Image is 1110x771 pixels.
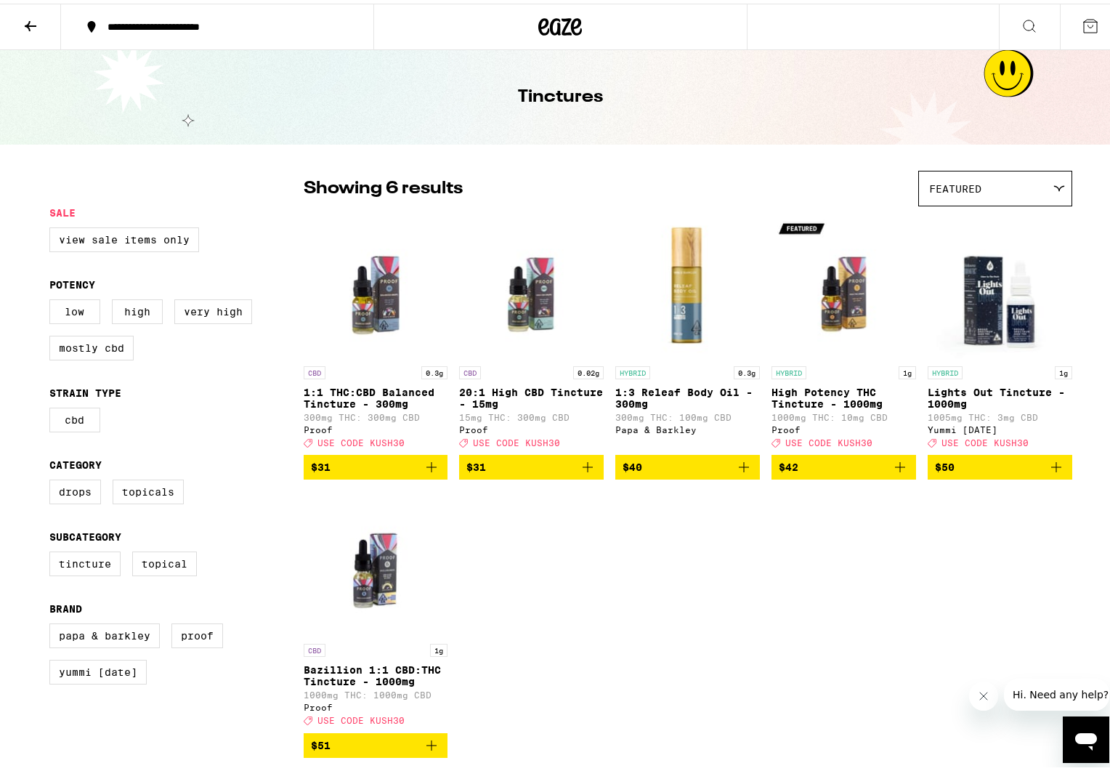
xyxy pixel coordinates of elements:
button: Add to bag [615,451,760,476]
p: 1005mg THC: 3mg CBD [928,409,1072,419]
label: Topical [132,548,197,573]
iframe: Close message [969,678,998,707]
label: CBD [49,404,100,429]
img: Proof - High Potency THC Tincture - 1000mg [771,210,916,355]
p: Bazillion 1:1 CBD:THC Tincture - 1000mg [304,661,448,684]
label: Drops [49,476,101,501]
span: USE CODE KUSH30 [317,713,405,722]
a: Open page for 20:1 High CBD Tincture - 15mg from Proof [459,210,604,451]
p: CBD [459,363,481,376]
iframe: Button to launch messaging window [1063,713,1109,759]
p: CBD [304,640,325,653]
button: Add to bag [928,451,1072,476]
img: Proof - 20:1 High CBD Tincture - 15mg [459,210,604,355]
legend: Strain Type [49,384,121,395]
p: 0.3g [734,363,760,376]
legend: Subcategory [49,528,121,539]
p: 1g [430,640,447,653]
div: Proof [771,421,916,431]
span: $51 [311,736,331,748]
div: Papa & Barkley [615,421,760,431]
label: Yummi [DATE] [49,656,147,681]
p: 1000mg THC: 1000mg CBD [304,687,448,696]
p: 1:3 Releaf Body Oil - 300mg [615,383,760,406]
span: USE CODE KUSH30 [473,435,560,444]
button: Add to bag [459,451,604,476]
p: High Potency THC Tincture - 1000mg [771,383,916,406]
span: $31 [466,458,486,469]
iframe: Message from company [1004,675,1109,707]
p: 300mg THC: 300mg CBD [304,409,448,419]
button: Add to bag [304,451,448,476]
p: HYBRID [928,363,963,376]
legend: Potency [49,275,95,287]
p: 1g [1055,363,1072,376]
label: Topicals [113,476,184,501]
div: Proof [459,421,604,431]
p: 0.02g [573,363,604,376]
a: Open page for 1:1 THC:CBD Balanced Tincture - 300mg from Proof [304,210,448,451]
legend: Brand [49,600,82,611]
span: USE CODE KUSH30 [941,435,1029,444]
p: 1g [899,363,916,376]
legend: Category [49,456,102,467]
a: Open page for 1:3 Releaf Body Oil - 300mg from Papa & Barkley [615,210,760,451]
p: 0.3g [421,363,447,376]
span: USE CODE KUSH30 [785,435,872,444]
span: USE CODE KUSH30 [317,435,405,444]
div: Yummi [DATE] [928,421,1072,431]
p: 300mg THC: 100mg CBD [615,409,760,419]
p: 15mg THC: 300mg CBD [459,409,604,419]
label: High [112,296,163,320]
img: Yummi Karma - Lights Out Tincture - 1000mg [928,210,1072,355]
button: Add to bag [771,451,916,476]
p: 1000mg THC: 10mg CBD [771,409,916,419]
label: Proof [171,620,223,645]
a: Open page for Bazillion 1:1 CBD:THC Tincture - 1000mg from Proof [304,488,448,729]
div: Proof [304,699,448,709]
legend: Sale [49,203,76,215]
span: $31 [311,458,331,469]
label: Low [49,296,100,320]
a: Open page for High Potency THC Tincture - 1000mg from Proof [771,210,916,451]
label: Mostly CBD [49,332,134,357]
label: View Sale Items Only [49,224,199,249]
img: Proof - 1:1 THC:CBD Balanced Tincture - 300mg [304,210,448,355]
img: Papa & Barkley - 1:3 Releaf Body Oil - 300mg [615,210,760,355]
div: Proof [304,421,448,431]
button: Add to bag [304,730,448,754]
p: CBD [304,363,325,376]
p: HYBRID [771,363,806,376]
p: Showing 6 results [304,173,463,198]
p: 1:1 THC:CBD Balanced Tincture - 300mg [304,383,448,406]
span: Featured [929,179,981,191]
span: $40 [623,458,642,469]
label: Tincture [49,548,121,573]
label: Very High [174,296,252,320]
h1: Tinctures [518,81,603,106]
a: Open page for Lights Out Tincture - 1000mg from Yummi Karma [928,210,1072,451]
p: HYBRID [615,363,650,376]
span: $50 [935,458,955,469]
label: Papa & Barkley [49,620,160,645]
img: Proof - Bazillion 1:1 CBD:THC Tincture - 1000mg [304,488,448,633]
p: Lights Out Tincture - 1000mg [928,383,1072,406]
p: 20:1 High CBD Tincture - 15mg [459,383,604,406]
span: $42 [779,458,798,469]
